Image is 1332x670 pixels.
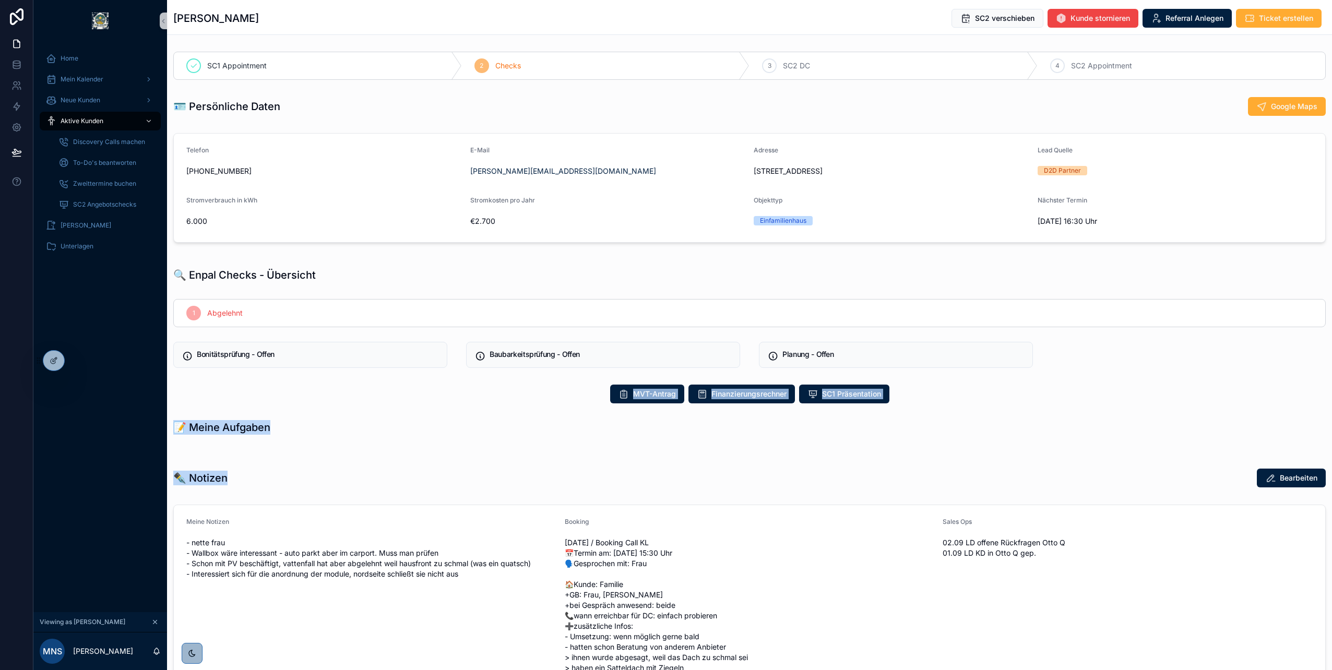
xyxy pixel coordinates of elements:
span: SC2 Angebotschecks [73,200,136,209]
button: Kunde stornieren [1048,9,1138,28]
span: Mein Kalender [61,75,103,83]
span: Booking [565,518,589,525]
span: E-Mail [470,146,490,154]
img: App logo [92,13,109,29]
span: SC2 verschieben [975,13,1034,23]
h1: ✒️ Notizen [173,471,228,485]
span: €2.700 [470,216,746,226]
span: [PHONE_NUMBER] [186,166,462,176]
span: [PERSON_NAME] [61,221,111,230]
div: Einfamilienhaus [760,216,806,225]
button: Finanzierungsrechner [688,385,795,403]
span: 6.000 [186,216,462,226]
span: Ticket erstellen [1259,13,1313,23]
button: Referral Anlegen [1143,9,1232,28]
span: Zweittermine buchen [73,180,136,188]
span: Discovery Calls machen [73,138,145,146]
span: Abgelehnt [207,308,243,318]
span: 4 [1055,62,1060,70]
a: Home [40,49,161,68]
p: [PERSON_NAME] [73,646,133,656]
a: [PERSON_NAME] [40,216,161,235]
span: [STREET_ADDRESS] [754,166,1029,176]
a: Neue Kunden [40,91,161,110]
span: Viewing as [PERSON_NAME] [40,618,125,626]
span: Unterlagen [61,242,93,250]
a: Mein Kalender [40,70,161,89]
div: D2D Partner [1044,166,1081,175]
button: Google Maps [1248,97,1326,116]
span: SC1 Präsentation [822,389,881,399]
a: Unterlagen [40,237,161,256]
button: Ticket erstellen [1236,9,1322,28]
h1: [PERSON_NAME] [173,11,259,26]
h5: Planung - Offen [782,351,1024,358]
button: SC1 Präsentation [799,385,889,403]
span: [DATE] 16:30 Uhr [1038,216,1313,226]
a: Zweittermine buchen [52,174,161,193]
h5: Baubarkeitsprüfung - Offen [490,351,731,358]
button: MVT-Antrag [610,385,684,403]
span: Google Maps [1271,101,1317,112]
span: Referral Anlegen [1165,13,1223,23]
span: Meine Notizen [186,518,229,525]
span: 2 [480,62,483,70]
div: scrollable content [33,42,167,269]
span: Sales Ops [943,518,972,525]
a: [PERSON_NAME][EMAIL_ADDRESS][DOMAIN_NAME] [470,166,656,176]
span: Telefon [186,146,209,154]
span: SC2 Appointment [1071,61,1132,71]
span: Kunde stornieren [1071,13,1130,23]
span: Objekttyp [754,196,782,204]
span: Aktive Kunden [61,117,103,125]
span: - nette frau - Wallbox wäre interessant - auto parkt aber im carport. Muss man prüfen - Schon mit... [186,537,556,579]
h5: Bonitätsprüfung - Offen [197,351,438,358]
span: Nächster Termin [1038,196,1087,204]
a: SC2 Angebotschecks [52,195,161,214]
span: MNS [43,645,62,657]
a: Discovery Calls machen [52,133,161,151]
span: Finanzierungsrechner [711,389,787,399]
span: Lead Quelle [1038,146,1073,154]
span: Neue Kunden [61,96,100,104]
span: 3 [768,62,771,70]
span: To-Do's beantworten [73,159,136,167]
span: MVT-Antrag [633,389,676,399]
span: SC1 Appointment [207,61,267,71]
span: Stromverbrauch in kWh [186,196,257,204]
span: Adresse [754,146,778,154]
span: 02.09 LD offene Rückfragen Otto Q 01.09 LD KD in Otto Q gep. [943,537,1313,558]
button: Bearbeiten [1257,469,1326,487]
a: To-Do's beantworten [52,153,161,172]
a: Aktive Kunden [40,112,161,130]
span: Bearbeiten [1280,473,1317,483]
h1: 🪪 Persönliche Daten [173,99,280,114]
span: Stromkosten pro Jahr [470,196,535,204]
span: SC2 DC [783,61,810,71]
button: SC2 verschieben [952,9,1043,28]
h1: 📝 Meine Aufgaben [173,420,270,435]
span: 1 [193,309,195,317]
h1: 🔍 Enpal Checks - Übersicht [173,268,316,282]
span: Checks [495,61,521,71]
span: Home [61,54,78,63]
